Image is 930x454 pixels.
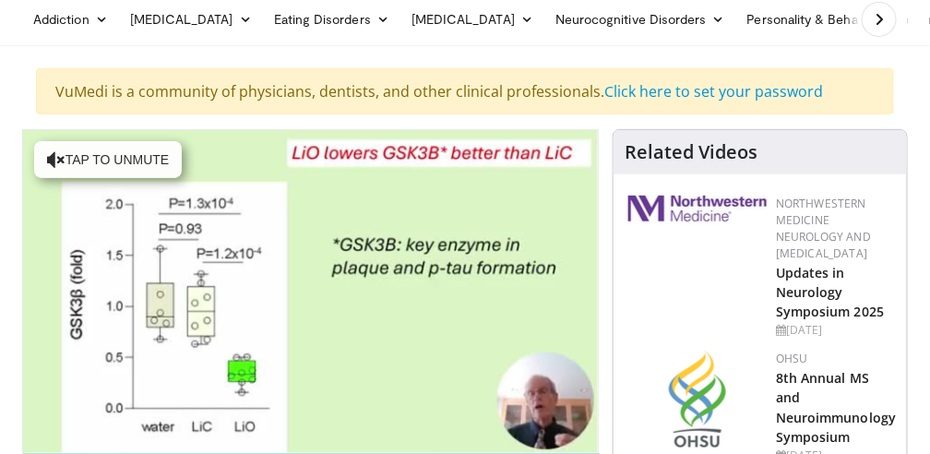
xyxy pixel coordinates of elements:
[544,1,736,38] a: Neurocognitive Disorders
[776,322,892,339] div: [DATE]
[119,1,263,38] a: [MEDICAL_DATA]
[776,351,808,366] a: OHSU
[23,130,598,453] video-js: Video Player
[776,196,871,261] a: Northwestern Medicine Neurology and [MEDICAL_DATA]
[263,1,400,38] a: Eating Disorders
[776,369,897,445] a: 8th Annual MS and Neuroimmunology Symposium
[400,1,544,38] a: [MEDICAL_DATA]
[625,141,757,163] h4: Related Videos
[604,81,823,102] a: Click here to set your password
[669,351,726,448] img: da959c7f-65a6-4fcf-a939-c8c702e0a770.png.150x105_q85_autocrop_double_scale_upscale_version-0.2.png
[36,68,894,114] div: VuMedi is a community of physicians, dentists, and other clinical professionals.
[22,1,119,38] a: Addiction
[628,196,767,221] img: 2a462fb6-9365-492a-ac79-3166a6f924d8.png.150x105_q85_autocrop_double_scale_upscale_version-0.2.jpg
[776,264,884,320] a: Updates in Neurology Symposium 2025
[34,141,182,178] button: Tap to unmute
